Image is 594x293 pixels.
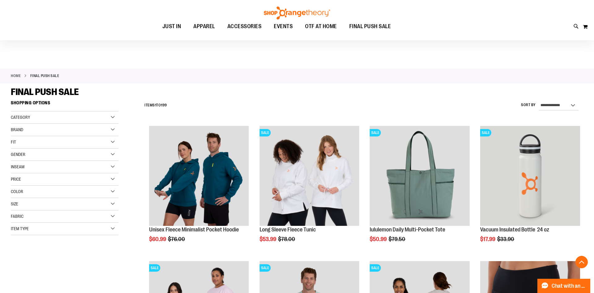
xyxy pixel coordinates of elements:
a: OTF AT HOME [299,19,343,34]
span: EVENTS [274,19,293,33]
div: product [367,123,473,258]
span: FINAL PUSH SALE [11,87,79,97]
div: product [146,123,252,258]
a: Long Sleeve Fleece Tunic [260,226,316,233]
span: $78.00 [278,236,296,242]
span: $33.90 [497,236,515,242]
a: lululemon Daily Multi-Pocket ToteSALE [370,126,470,227]
span: Gender [11,152,25,157]
span: Inseam [11,164,24,169]
div: product [256,123,363,258]
span: Brand [11,127,23,132]
strong: FINAL PUSH SALE [30,73,59,79]
img: Shop Orangetheory [263,6,331,19]
span: Chat with an Expert [552,283,587,289]
a: JUST IN [156,19,187,34]
span: $17.99 [480,236,496,242]
span: SALE [260,264,271,272]
div: product [477,123,583,258]
img: Product image for Fleece Long Sleeve [260,126,359,226]
span: SALE [370,129,381,136]
img: Vacuum Insulated Bottle 24 oz [480,126,580,226]
span: SALE [370,264,381,272]
a: Vacuum Insulated Bottle 24 ozSALE [480,126,580,227]
span: Color [11,189,23,194]
label: Sort By [521,102,536,108]
strong: Shopping Options [11,97,118,111]
a: Unisex Fleece Minimalist Pocket Hoodie [149,126,249,227]
img: lululemon Daily Multi-Pocket Tote [370,126,470,226]
span: SALE [149,264,160,272]
span: $60.99 [149,236,167,242]
a: APPAREL [187,19,221,34]
img: Unisex Fleece Minimalist Pocket Hoodie [149,126,249,226]
a: lululemon Daily Multi-Pocket Tote [370,226,445,233]
span: Category [11,115,30,120]
span: Price [11,177,21,182]
h2: Items to [144,101,167,110]
span: APPAREL [193,19,215,33]
span: SALE [260,129,271,136]
span: $79.50 [389,236,406,242]
span: JUST IN [162,19,181,33]
span: ACCESSORIES [227,19,262,33]
span: $53.99 [260,236,277,242]
span: 1 [155,103,157,107]
span: $76.00 [168,236,186,242]
span: OTF AT HOME [305,19,337,33]
a: Product image for Fleece Long SleeveSALE [260,126,359,227]
span: Fit [11,140,16,144]
a: Vacuum Insulated Bottle 24 oz [480,226,549,233]
a: Unisex Fleece Minimalist Pocket Hoodie [149,226,239,233]
span: 199 [161,103,167,107]
button: Back To Top [575,256,588,268]
a: EVENTS [268,19,299,34]
a: Home [11,73,21,79]
span: FINAL PUSH SALE [349,19,391,33]
span: Fabric [11,214,24,219]
span: Item Type [11,226,29,231]
span: SALE [480,129,491,136]
a: FINAL PUSH SALE [343,19,397,33]
button: Chat with an Expert [537,279,591,293]
a: ACCESSORIES [221,19,268,34]
span: Size [11,201,18,206]
span: $50.99 [370,236,388,242]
